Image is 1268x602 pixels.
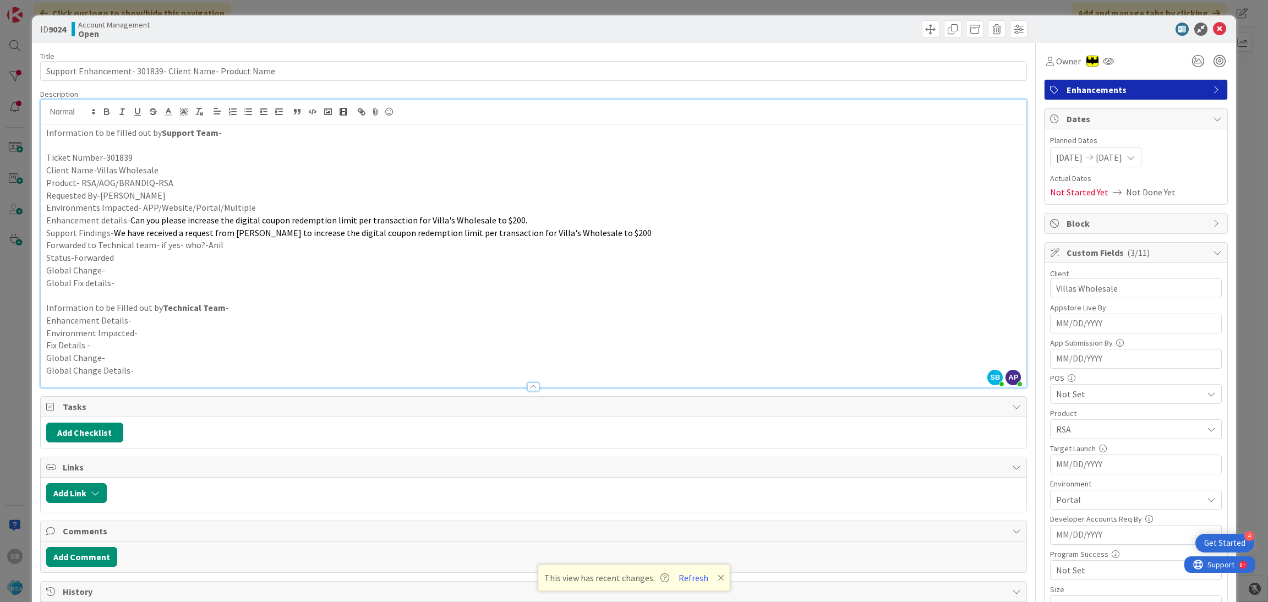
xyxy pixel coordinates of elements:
div: Open Get Started checklist, remaining modules: 4 [1195,534,1254,552]
div: Get Started [1204,538,1245,549]
p: Status-Forwarded [46,251,1021,264]
span: Description [40,89,78,99]
p: Enhancement details- [46,214,1021,227]
span: Owner [1056,54,1081,68]
span: ID [40,23,66,36]
input: MM/DD/YYYY [1056,349,1216,368]
div: Program Success [1050,550,1222,558]
span: Enhancements [1067,83,1207,96]
p: Product- RSA/AOG/BRANDIQ-RSA [46,177,1021,189]
p: Information to be filled out by - [46,127,1021,139]
span: Not Set [1056,563,1203,577]
button: Add Link [46,483,107,503]
span: Comments [63,524,1007,538]
strong: Technical Team [163,302,226,313]
input: MM/DD/YYYY [1056,455,1216,474]
div: Environment [1050,480,1222,488]
span: Support [23,2,50,15]
p: Global Change- [46,264,1021,277]
span: This view has recent changes. [544,571,669,584]
span: Portal [1056,493,1203,506]
span: [DATE] [1096,151,1122,164]
div: Target Launch [1050,445,1222,452]
span: Planned Dates [1050,135,1222,146]
span: Dates [1067,112,1207,125]
div: Developer Accounts Req By [1050,515,1222,523]
input: MM/DD/YYYY [1056,314,1216,333]
b: 9024 [48,24,66,35]
div: Size [1050,585,1222,593]
p: Ticket Number-301839 [46,151,1021,164]
span: Actual Dates [1050,173,1222,184]
div: Product [1050,409,1222,417]
p: Support Findings- [46,227,1021,239]
button: Add Comment [46,547,117,567]
span: SB [987,370,1003,385]
label: Client [1050,269,1069,278]
div: App Submission By [1050,339,1222,347]
p: Fix Details - [46,339,1021,352]
label: Title [40,51,54,61]
p: Global Change Details- [46,364,1021,377]
div: 9+ [56,4,61,13]
p: Environments Impacted- APP/Website/Portal/Multiple [46,201,1021,214]
input: MM/DD/YYYY [1056,526,1216,544]
span: Custom Fields [1067,246,1207,259]
span: AP [1005,370,1021,385]
span: We have received a request from [PERSON_NAME] to increase the digital coupon redemption limit per... [114,227,652,238]
p: Global Change- [46,352,1021,364]
strong: Support Team [162,127,218,138]
span: Can you please increase the digital coupon redemption limit per transaction for Villa's Wholesale... [130,215,527,226]
div: Appstore Live By [1050,304,1222,311]
button: Add Checklist [46,423,123,442]
span: Not Done Yet [1126,185,1176,199]
p: Forwarded to Technical team- if yes- who?-Anil [46,239,1021,251]
span: Tasks [63,400,1007,413]
p: Information to be Filled out by - [46,302,1021,314]
p: Global Fix details- [46,277,1021,289]
span: Not Started Yet [1050,185,1108,199]
div: 4 [1244,531,1254,541]
span: RSA [1056,423,1203,436]
span: Account Management [78,20,150,29]
p: Client Name-Villas Wholesale [46,164,1021,177]
span: ( 3/11 ) [1127,247,1150,258]
span: [DATE] [1056,151,1083,164]
b: Open [78,29,150,38]
p: Requested By-[PERSON_NAME] [46,189,1021,202]
p: Environment Impacted- [46,327,1021,340]
span: History [63,585,1007,598]
input: type card name here... [40,61,1027,81]
button: Refresh [675,571,712,585]
span: Links [63,461,1007,474]
p: Enhancement Details- [46,314,1021,327]
img: AC [1086,55,1098,67]
span: Not Set [1056,387,1203,401]
div: POS [1050,374,1222,382]
span: Block [1067,217,1207,230]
